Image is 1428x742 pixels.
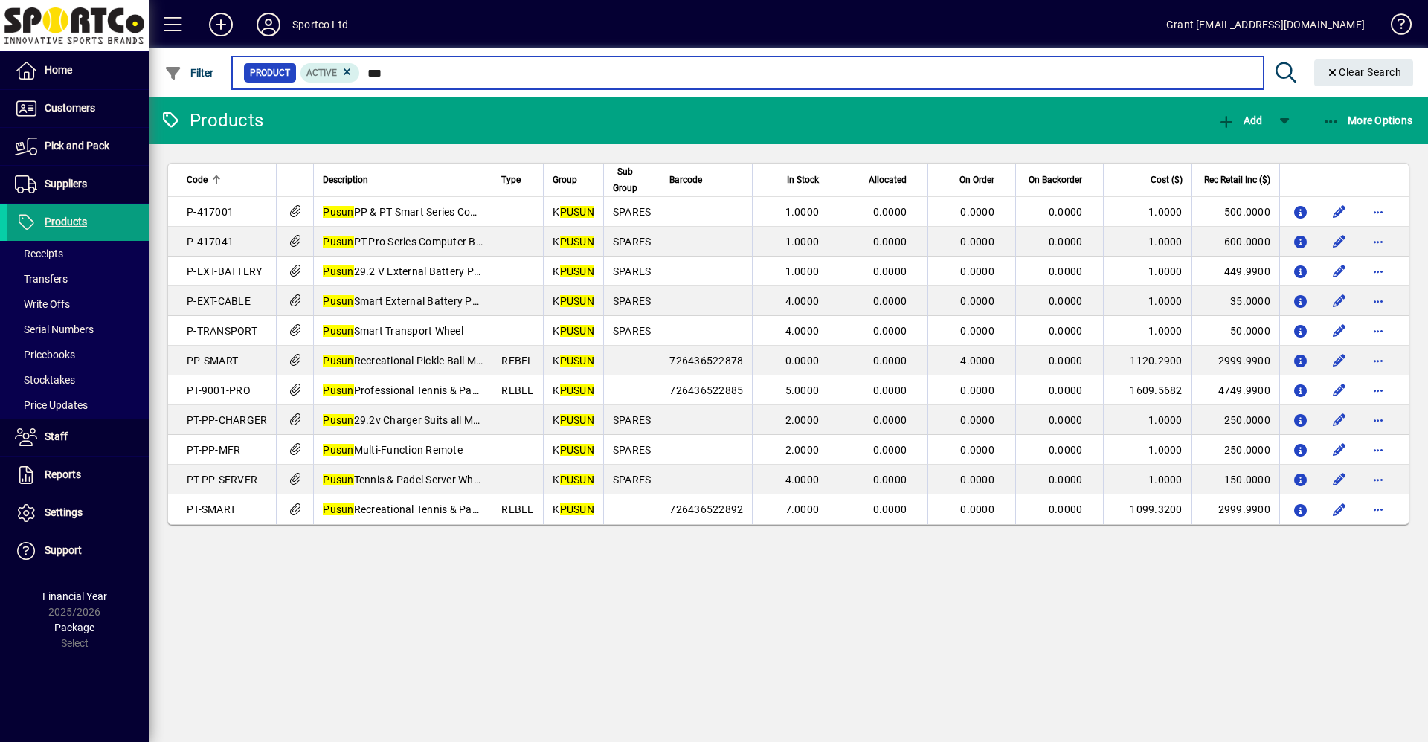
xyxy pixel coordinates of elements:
span: 5.0000 [785,384,820,396]
span: Support [45,544,82,556]
span: SPARES [613,295,652,307]
span: P-EXT-CABLE [187,295,251,307]
span: SPARES [613,206,652,218]
mat-chip: Activation Status: Active [300,63,360,83]
a: Serial Numbers [7,317,149,342]
span: 726436522878 [669,355,743,367]
span: 0.0000 [1049,384,1083,396]
td: 1.0000 [1103,465,1191,494]
span: K [553,265,594,277]
span: Pick and Pack [45,140,109,152]
a: Staff [7,419,149,456]
span: 0.0000 [960,295,994,307]
span: PT-PP-SERVER [187,474,257,485]
span: On Backorder [1029,172,1082,188]
em: Pusun [323,414,353,426]
a: Write Offs [7,291,149,317]
span: Active [306,68,337,78]
button: More options [1366,200,1390,224]
a: Pick and Pack [7,128,149,165]
span: 0.0000 [873,325,907,337]
button: More options [1366,378,1390,402]
td: 1.0000 [1103,197,1191,227]
span: 29.2v Charger Suits all Machines [323,414,509,426]
span: P-417041 [187,236,234,248]
span: 0.0000 [1049,444,1083,456]
div: On Order [937,172,1008,188]
span: Cost ($) [1151,172,1183,188]
td: 4749.9900 [1191,375,1279,405]
a: Knowledge Base [1380,3,1409,51]
span: 4.0000 [785,295,820,307]
span: SPARES [613,444,652,456]
span: 0.0000 [960,325,994,337]
span: PT-Pro Series Computer Board [323,236,498,248]
td: 250.0000 [1191,405,1279,435]
span: Write Offs [15,298,70,310]
button: Edit [1328,289,1351,313]
span: Allocated [869,172,907,188]
span: Multi-Function Remote [323,444,463,456]
td: 1120.2900 [1103,346,1191,375]
span: Package [54,622,94,633]
span: 0.0000 [960,503,994,515]
button: Edit [1328,497,1351,521]
button: Edit [1328,408,1351,432]
button: More options [1366,497,1390,521]
button: Add [197,11,245,38]
span: K [553,325,594,337]
span: 0.0000 [873,265,907,277]
span: 29.2 V External Battery Pack Lithium Iron [323,265,551,277]
span: 0.0000 [960,414,994,426]
span: Code [187,172,208,188]
span: 0.0000 [960,474,994,485]
span: 1.0000 [785,206,820,218]
span: Clear Search [1326,66,1402,78]
span: Price Updates [15,399,88,411]
span: K [553,355,594,367]
button: Edit [1328,349,1351,372]
td: 1.0000 [1103,286,1191,316]
div: On Backorder [1025,172,1096,188]
span: 4.0000 [785,474,820,485]
span: 0.0000 [1049,414,1083,426]
button: Edit [1328,230,1351,254]
span: SPARES [613,325,652,337]
td: 449.9900 [1191,257,1279,286]
button: More options [1366,230,1390,254]
span: 0.0000 [785,355,820,367]
span: 726436522892 [669,503,743,515]
span: Stocktakes [15,374,75,386]
span: Staff [45,430,68,442]
span: P-417001 [187,206,234,218]
td: 1.0000 [1103,435,1191,465]
div: Allocated [849,172,920,188]
em: PUSUN [560,384,594,396]
em: PUSUN [560,414,594,426]
td: 500.0000 [1191,197,1279,227]
button: More options [1366,289,1390,313]
td: 1.0000 [1103,257,1191,286]
span: Customers [45,102,95,114]
em: PUSUN [560,265,594,277]
span: Add [1218,114,1262,126]
a: Pricebooks [7,342,149,367]
button: More options [1366,259,1390,283]
div: Barcode [669,172,743,188]
button: Add [1214,107,1266,134]
span: More Options [1322,114,1413,126]
span: In Stock [787,172,819,188]
div: Grant [EMAIL_ADDRESS][DOMAIN_NAME] [1166,13,1365,36]
td: 2999.9900 [1191,494,1279,524]
span: Transfers [15,273,68,285]
span: Products [45,216,87,228]
span: REBEL [501,355,533,367]
span: 0.0000 [1049,325,1083,337]
a: Support [7,532,149,570]
span: Receipts [15,248,63,259]
button: Edit [1328,438,1351,462]
span: 2.0000 [785,414,820,426]
a: Receipts [7,241,149,266]
button: More options [1366,408,1390,432]
span: 0.0000 [873,503,907,515]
